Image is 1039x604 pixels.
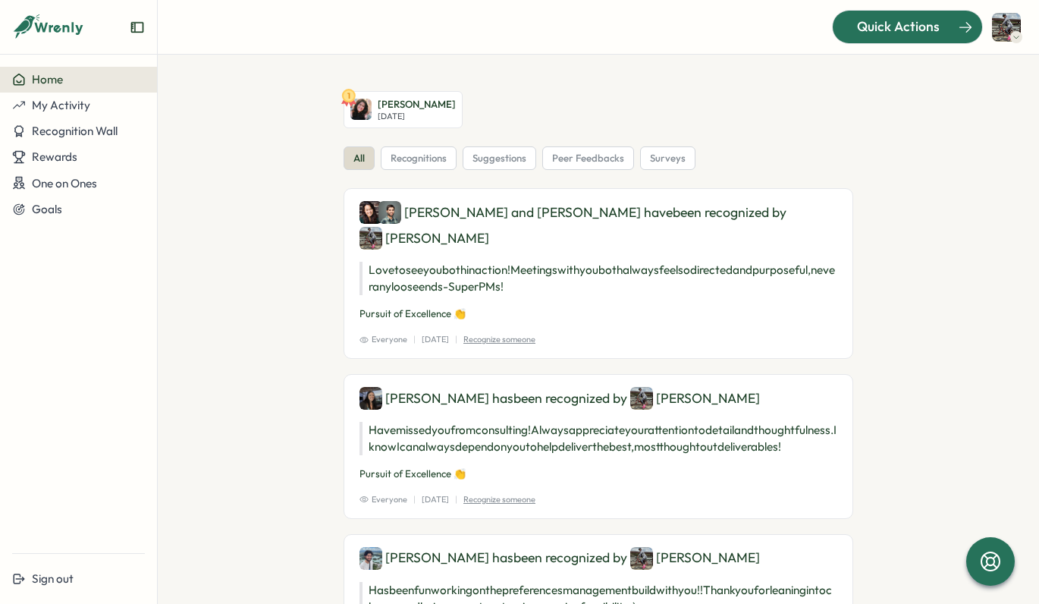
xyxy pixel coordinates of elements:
[32,98,90,112] span: My Activity
[630,387,760,410] div: [PERSON_NAME]
[463,493,535,506] p: Recognize someone
[832,10,983,43] button: Quick Actions
[32,124,118,138] span: Recognition Wall
[32,176,97,190] span: One on Ones
[359,227,382,250] img: Hannan Abdi
[359,201,382,224] img: Kathy Cheng
[359,387,837,410] div: [PERSON_NAME] has been recognized by
[359,387,382,410] img: Ashley Jessen
[32,149,77,164] span: Rewards
[359,547,837,570] div: [PERSON_NAME] has been recognized by
[455,333,457,346] p: |
[359,467,837,481] p: Pursuit of Excellence 👏
[630,547,653,570] img: Hannan Abdi
[857,17,940,36] span: Quick Actions
[350,99,372,120] img: Emily Rowe
[650,152,686,165] span: surveys
[32,571,74,586] span: Sign out
[359,422,837,455] p: Have missed you from consulting! Always appreciate your attention to detail and thoughtfulness. I...
[378,98,456,112] p: [PERSON_NAME]
[422,333,449,346] p: [DATE]
[32,72,63,87] span: Home
[130,20,145,35] button: Expand sidebar
[347,90,350,101] text: 1
[32,202,62,216] span: Goals
[413,333,416,346] p: |
[455,493,457,506] p: |
[359,547,382,570] img: Eric McGarry
[359,333,407,346] span: Everyone
[391,152,447,165] span: recognitions
[359,493,407,506] span: Everyone
[359,201,837,250] div: [PERSON_NAME] and [PERSON_NAME] have been recognized by
[992,13,1021,42] img: Hannan Abdi
[463,333,535,346] p: Recognize someone
[378,112,456,121] p: [DATE]
[552,152,624,165] span: peer feedbacks
[353,152,365,165] span: all
[378,201,401,224] img: Nick Norena
[359,262,837,295] p: Love to see you both in action! Meetings with you both always feel so directed and purposeful, ne...
[630,547,760,570] div: [PERSON_NAME]
[359,307,837,321] p: Pursuit of Excellence 👏
[413,493,416,506] p: |
[422,493,449,506] p: [DATE]
[630,387,653,410] img: Hannan Abdi
[344,91,463,128] a: 1Emily Rowe[PERSON_NAME][DATE]
[472,152,526,165] span: suggestions
[359,227,489,250] div: [PERSON_NAME]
